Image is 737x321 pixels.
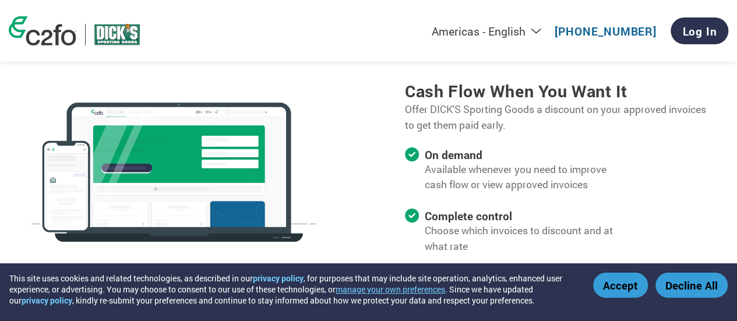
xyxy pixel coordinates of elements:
a: privacy policy [22,295,72,306]
button: manage your own preferences [336,284,445,295]
button: Accept [593,273,648,298]
h3: Cash flow when you want it [405,80,709,102]
img: DICK'S Sporting Goods [94,24,140,45]
button: Decline All [655,273,728,298]
a: privacy policy [253,273,304,284]
img: c2fo logo [9,16,76,45]
p: Offer DICK'S Sporting Goods a discount on your approved invoices to get them paid early. [405,102,709,133]
a: [PHONE_NUMBER] [555,24,657,38]
h4: Complete control [425,209,618,223]
p: Choose which invoices to discount and at what rate [425,223,618,254]
a: Log In [671,17,728,44]
div: This site uses cookies and related technologies, as described in our , for purposes that may incl... [9,273,576,306]
h4: On demand [425,147,618,162]
p: Available whenever you need to improve cash flow or view approved invoices [425,162,618,193]
img: c2fo [28,85,319,260]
